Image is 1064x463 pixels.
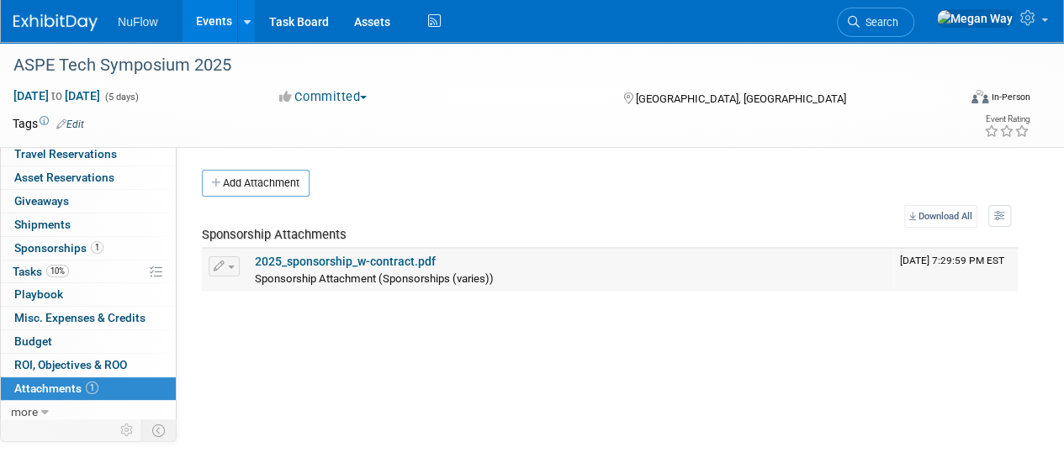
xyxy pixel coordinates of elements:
a: Edit [56,118,84,130]
img: Megan Way [936,9,1014,28]
span: Asset Reservations [14,171,114,184]
a: Tasks10% [1,260,176,283]
span: Tasks [13,265,69,278]
span: 1 [86,381,98,394]
span: Giveaways [14,194,69,208]
a: Misc. Expenses & Credits [1,307,176,329]
span: Budget [14,334,52,348]
span: 1 [91,241,103,254]
span: more [11,405,38,418]
span: NuFlow [118,15,157,29]
td: Toggle Event Tabs [142,419,177,441]
span: Sponsorship Attachments [202,227,347,242]
span: to [49,89,65,103]
span: Sponsorships [14,241,103,255]
a: 2025_sponsorship_w-contract.pdf [255,255,436,268]
span: Search [860,16,898,29]
a: Giveaways [1,190,176,213]
a: Sponsorships1 [1,237,176,260]
a: Download All [904,205,977,228]
a: Budget [1,330,176,353]
span: Shipments [14,218,71,231]
div: Event Format [881,87,1030,113]
span: Travel Reservations [14,147,117,160]
td: Tags [13,115,84,132]
button: Add Attachment [202,170,310,197]
span: [GEOGRAPHIC_DATA], [GEOGRAPHIC_DATA] [635,92,845,105]
span: [DATE] [DATE] [13,88,101,103]
a: Search [837,8,914,37]
td: Upload Timestamp [893,249,1018,291]
a: ROI, Objectives & ROO [1,354,176,376]
div: In-Person [991,91,1030,103]
div: Event Rating [984,115,1030,124]
button: Committed [273,88,373,106]
span: ROI, Objectives & ROO [14,358,127,371]
a: Shipments [1,213,176,236]
span: Playbook [14,287,63,301]
img: Format-Inperson.png [971,90,988,103]
div: ASPE Tech Symposium 2025 [8,50,944,81]
a: Asset Reservations [1,166,176,189]
span: (5 days) [103,92,139,103]
a: Playbook [1,283,176,306]
span: Attachments [14,381,98,395]
span: Misc. Expenses & Credits [14,311,146,324]
span: Sponsorship Attachment (Sponsorships (varies)) [255,272,494,285]
td: Personalize Event Tab Strip [113,419,142,441]
a: Travel Reservations [1,143,176,166]
span: Upload Timestamp [900,255,1004,266]
span: 10% [46,265,69,277]
img: ExhibitDay [13,14,98,31]
a: more [1,401,176,424]
a: Attachments1 [1,377,176,400]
